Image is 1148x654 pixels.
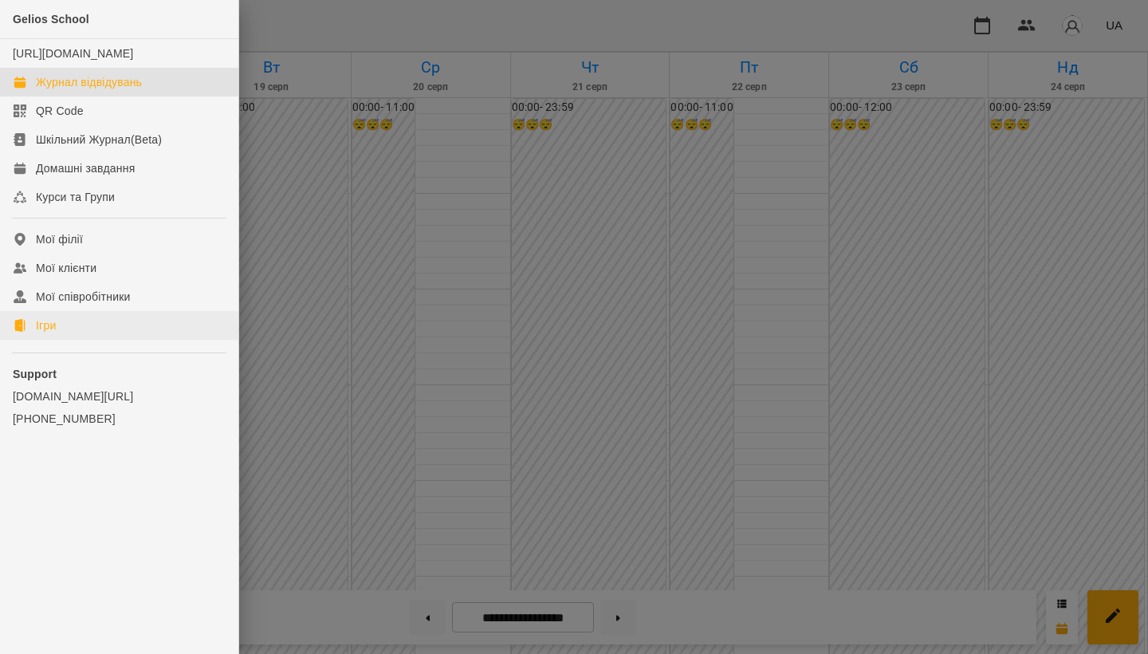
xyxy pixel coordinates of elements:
a: [DOMAIN_NAME][URL] [13,388,226,404]
div: Мої клієнти [36,260,96,276]
div: Домашні завдання [36,160,135,176]
a: [URL][DOMAIN_NAME] [13,47,133,60]
div: QR Code [36,103,84,119]
a: [PHONE_NUMBER] [13,411,226,427]
div: Мої співробітники [36,289,131,305]
div: Мої філії [36,231,83,247]
div: Курси та Групи [36,189,115,205]
div: Ігри [36,317,56,333]
div: Шкільний Журнал(Beta) [36,132,162,148]
div: Журнал відвідувань [36,74,142,90]
span: Gelios School [13,13,89,26]
p: Support [13,366,226,382]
